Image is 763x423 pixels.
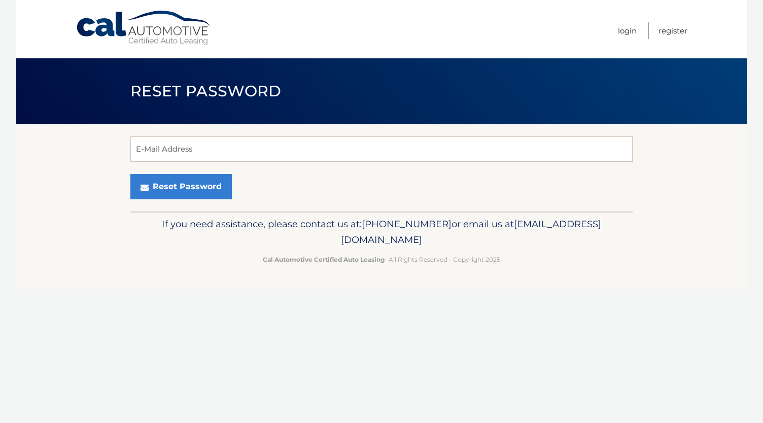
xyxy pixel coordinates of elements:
[618,22,637,39] a: Login
[263,256,385,263] strong: Cal Automotive Certified Auto Leasing
[137,254,626,265] p: - All Rights Reserved - Copyright 2025
[76,10,213,46] a: Cal Automotive
[130,136,633,162] input: E-Mail Address
[130,82,281,100] span: Reset Password
[137,216,626,249] p: If you need assistance, please contact us at: or email us at
[130,174,232,199] button: Reset Password
[658,22,687,39] a: Register
[362,218,452,230] span: [PHONE_NUMBER]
